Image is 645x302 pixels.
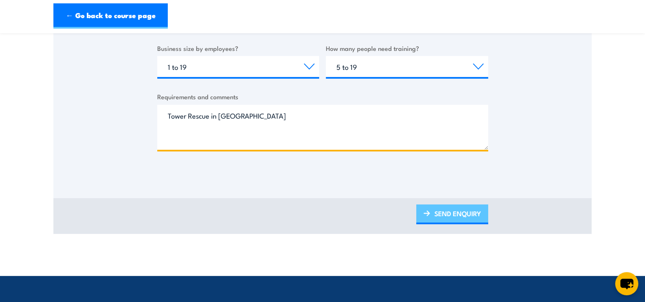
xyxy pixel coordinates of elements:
[53,3,168,29] a: ← Go back to course page
[157,92,488,101] label: Requirements and comments
[157,43,320,53] label: Business size by employees?
[326,43,488,53] label: How many people need training?
[615,272,638,295] button: chat-button
[416,204,488,224] a: SEND ENQUIRY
